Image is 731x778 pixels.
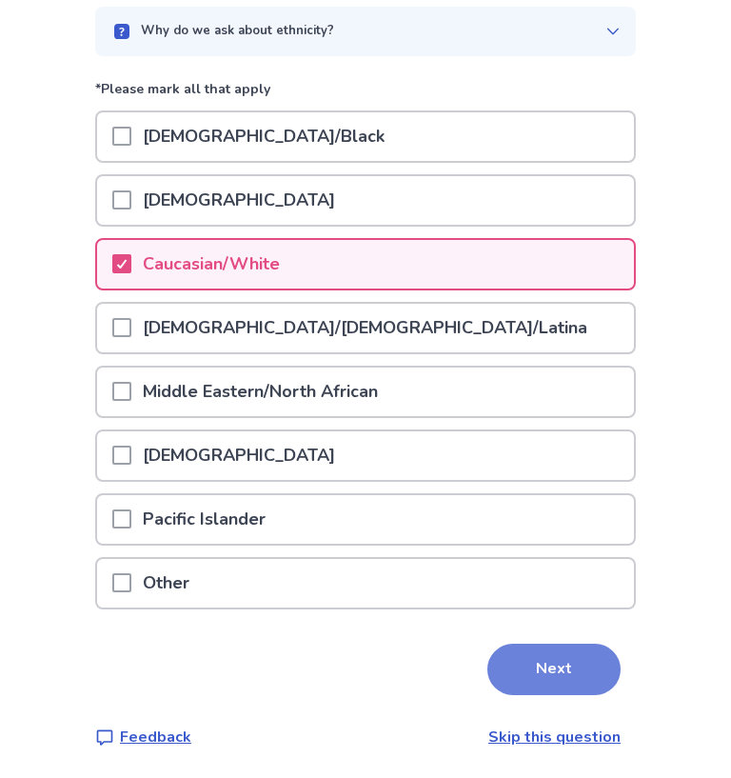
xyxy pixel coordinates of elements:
p: [DEMOGRAPHIC_DATA] [131,176,346,225]
p: Caucasian/White [131,240,291,289]
p: Other [131,559,201,608]
p: Middle Eastern/North African [131,368,389,416]
p: *Please mark all that apply [95,79,636,110]
p: [DEMOGRAPHIC_DATA] [131,431,346,480]
button: Next [487,644,621,695]
a: Skip this question [488,727,621,748]
p: [DEMOGRAPHIC_DATA]/Black [131,112,396,161]
a: Feedback [95,726,191,748]
p: [DEMOGRAPHIC_DATA]/[DEMOGRAPHIC_DATA]/Latina [131,304,599,352]
p: Why do we ask about ethnicity? [141,22,334,41]
p: Pacific Islander [131,495,277,544]
p: Feedback [120,726,191,748]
